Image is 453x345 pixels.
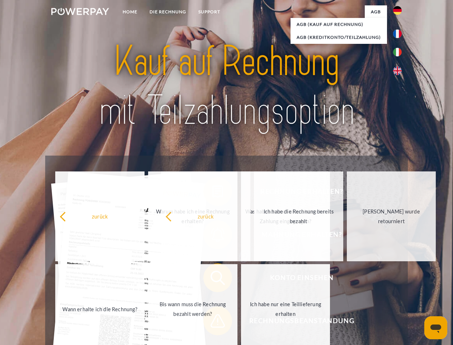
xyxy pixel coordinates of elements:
div: Warum habe ich eine Rechnung erhalten? [152,207,233,226]
img: it [393,48,402,56]
div: zurück [60,211,140,221]
div: [PERSON_NAME] wurde retourniert [351,207,432,226]
a: DIE RECHNUNG [143,5,192,18]
img: de [393,6,402,15]
a: Home [117,5,143,18]
div: Wann erhalte ich die Rechnung? [60,304,140,314]
a: AGB (Kreditkonto/Teilzahlung) [291,31,387,44]
div: Bis wann muss die Rechnung bezahlt werden? [152,299,233,319]
a: SUPPORT [192,5,226,18]
a: agb [365,5,387,18]
div: zurück [165,211,246,221]
img: en [393,66,402,75]
div: Ich habe die Rechnung bereits bezahlt [258,207,339,226]
img: fr [393,29,402,38]
iframe: Schaltfläche zum Öffnen des Messaging-Fensters [424,316,447,339]
img: logo-powerpay-white.svg [51,8,109,15]
div: Ich habe nur eine Teillieferung erhalten [245,299,326,319]
a: AGB (Kauf auf Rechnung) [291,18,387,31]
img: title-powerpay_de.svg [69,34,384,138]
